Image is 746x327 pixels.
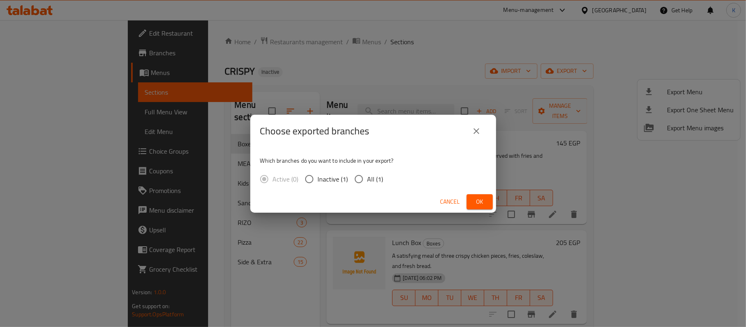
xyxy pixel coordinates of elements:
span: Ok [473,197,486,207]
button: Ok [467,194,493,209]
span: Active (0) [273,174,299,184]
p: Which branches do you want to include in your export? [260,157,486,165]
h2: Choose exported branches [260,125,370,138]
span: Cancel [440,197,460,207]
button: Cancel [437,194,463,209]
span: All (1) [367,174,383,184]
button: close [467,121,486,141]
span: Inactive (1) [318,174,348,184]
